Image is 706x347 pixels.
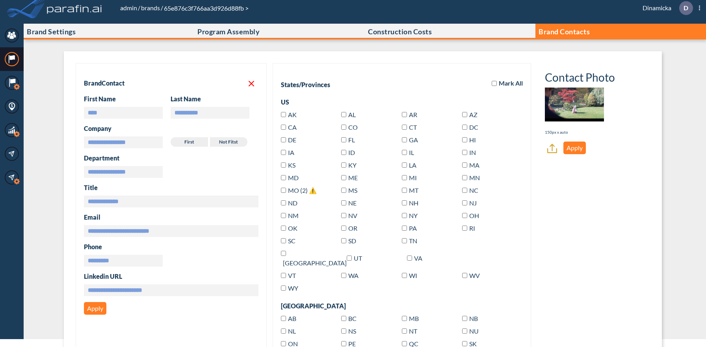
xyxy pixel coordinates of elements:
span: Maryland(US) [288,174,299,181]
div: [GEOGRAPHIC_DATA] [281,302,523,310]
p: Brand Contacts [539,28,590,35]
h2: Brand Contact [84,79,124,87]
input: QC [402,341,407,346]
span: Alaska(US) [288,111,297,118]
input: WI [402,273,407,278]
span: Nevada(US) [348,212,357,219]
span: Vermont(US) [288,272,296,279]
input: PA [402,226,407,231]
span: Alabama(US) [348,111,356,118]
button: Apply [84,302,106,315]
p: Construction Costs [368,28,432,35]
img: Contact Photo [545,88,604,121]
input: ND [281,200,286,205]
input: CA [281,125,286,130]
span: British Columbia(Canada) [348,315,357,322]
p: 150px x auto [545,129,568,135]
li: / [119,3,140,13]
span: Colorado(US) [348,123,358,131]
span: Idaho(US) [348,149,355,156]
input: SC [281,238,286,243]
span: New York(US) [409,212,418,219]
input: AR [402,112,407,117]
input: IN [462,150,467,155]
input: KS [281,162,286,168]
p: Program Assembly [197,28,260,35]
span: New Jersey(US) [469,199,477,207]
span: Utah(US) [354,254,362,262]
input: NS [341,328,346,334]
span: California(US) [288,123,297,131]
span: Oregon(US) [348,224,357,232]
span: Oklahoma(US) [288,224,297,232]
input: NY [402,213,407,218]
input: AL [341,112,346,117]
span: North Carolina(US) [469,187,478,194]
input: MO (2) ⚠️ [281,188,286,193]
span: District of Columbia(US) [469,123,478,131]
input: NH [402,200,407,205]
span: Hawaii(US) [469,136,476,144]
input: OH [462,213,467,218]
input: DC [462,125,467,130]
input: VA [407,256,412,261]
span: Mark All [499,79,523,87]
input: MA [462,162,467,168]
span: North Dakota(US) [288,199,297,207]
input: AK [281,112,286,117]
input: ID [341,150,346,155]
span: Georgia(US) [409,136,418,144]
h3: First Name [84,95,171,103]
span: Alberta(Canada) [288,315,296,322]
input: KY [341,162,346,168]
span: Connecticut(US) [409,123,417,131]
input: Mark All [492,81,497,86]
a: admin [119,4,138,11]
input: WV [462,273,467,278]
span: Arizona(US) [469,111,477,118]
h3: Company [84,125,258,132]
span: Northwest Territories(Canada) [409,327,417,335]
span: New Mexico(US) [288,212,299,219]
span: Virginia(US) [414,254,422,262]
span: Louisiana(US) [409,161,416,169]
input: NE [341,200,346,205]
input: [GEOGRAPHIC_DATA] [281,251,286,256]
input: LA [402,162,407,168]
span: Illinois(US) [409,149,414,156]
input: GA [402,137,407,142]
span: Nunavut(Canada) [469,327,479,335]
button: Brand Settings [24,24,194,39]
span: Maine(US) [348,174,358,181]
span: South Carolina(US) [288,237,295,244]
input: VT [281,273,286,278]
button: Brand Contacts [535,24,706,39]
input: IL [402,150,407,155]
input: DE [281,137,286,142]
div: Dinamicka [631,1,700,15]
button: Delete contact [244,78,258,89]
input: MD [281,175,286,180]
input: SK [462,341,467,346]
span: Wisconsin(US) [409,272,417,279]
input: WA [341,273,346,278]
span: Delaware(US) [288,136,296,144]
span: Minnesota(US) [469,174,480,181]
span: South Dakota(US) [348,237,356,244]
button: Construction Costs [365,24,535,39]
input: NC [462,188,467,193]
input: IA [281,150,286,155]
h3: Email [84,213,258,221]
span: Michigan(US) [409,174,417,181]
input: BC [341,316,346,321]
span: Nebraska(US) [348,199,357,207]
h3: Last Name [171,95,257,103]
input: MN [462,175,467,180]
label: Not fitst [210,137,247,147]
input: NU [462,328,467,334]
p: D [684,4,688,11]
span: Montana(US) [409,187,418,194]
button: Apply [563,142,586,154]
input: NB [462,316,467,321]
input: MI [402,175,407,180]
